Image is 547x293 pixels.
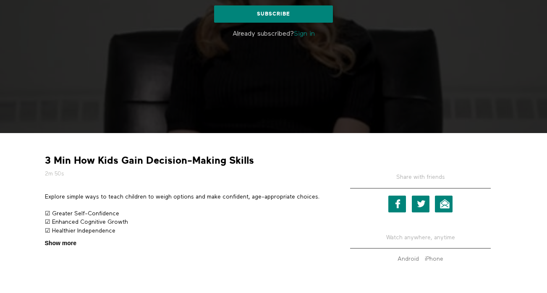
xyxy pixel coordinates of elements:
p: Explore simple ways to teach children to weigh options and make confident, age-appropriate choices. [45,193,326,201]
h5: Watch anywhere, anytime [350,227,491,249]
a: Email [435,196,453,212]
h5: 2m 50s [45,170,326,178]
a: Subscribe [214,5,333,22]
strong: Android [398,256,419,262]
strong: iPhone [425,256,443,262]
a: Sign in [294,31,315,37]
h5: Share with friends [350,173,491,188]
a: Android [395,256,421,262]
a: iPhone [423,256,445,262]
a: Facebook [388,196,406,212]
span: Show more [45,239,76,248]
strong: 3 Min How Kids Gain Decision-Making Skills [45,154,254,167]
p: ☑ Greater Self-Confidence ☑ Enhanced Cognitive Growth ☑ Healthier Independence [45,209,326,235]
p: Already subscribed? [150,29,398,39]
a: Twitter [412,196,429,212]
